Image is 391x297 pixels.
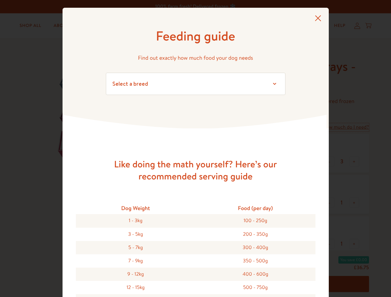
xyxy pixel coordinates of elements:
div: 9 - 12kg [76,268,196,281]
div: 300 - 400g [196,241,315,254]
div: 3 - 5kg [76,228,196,241]
div: 100 - 250g [196,214,315,227]
h1: Feeding guide [106,28,285,45]
h3: Like doing the math yourself? Here’s our recommended serving guide [97,158,295,182]
div: 7 - 9kg [76,254,196,268]
p: Find out exactly how much food your dog needs [106,53,285,63]
div: 350 - 500g [196,254,315,268]
div: 200 - 350g [196,228,315,241]
div: 12 - 15kg [76,281,196,294]
div: Dog Weight [76,202,196,214]
div: 5 - 7kg [76,241,196,254]
div: 1 - 3kg [76,214,196,227]
div: 500 - 750g [196,281,315,294]
div: 400 - 600g [196,268,315,281]
div: Food (per day) [196,202,315,214]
